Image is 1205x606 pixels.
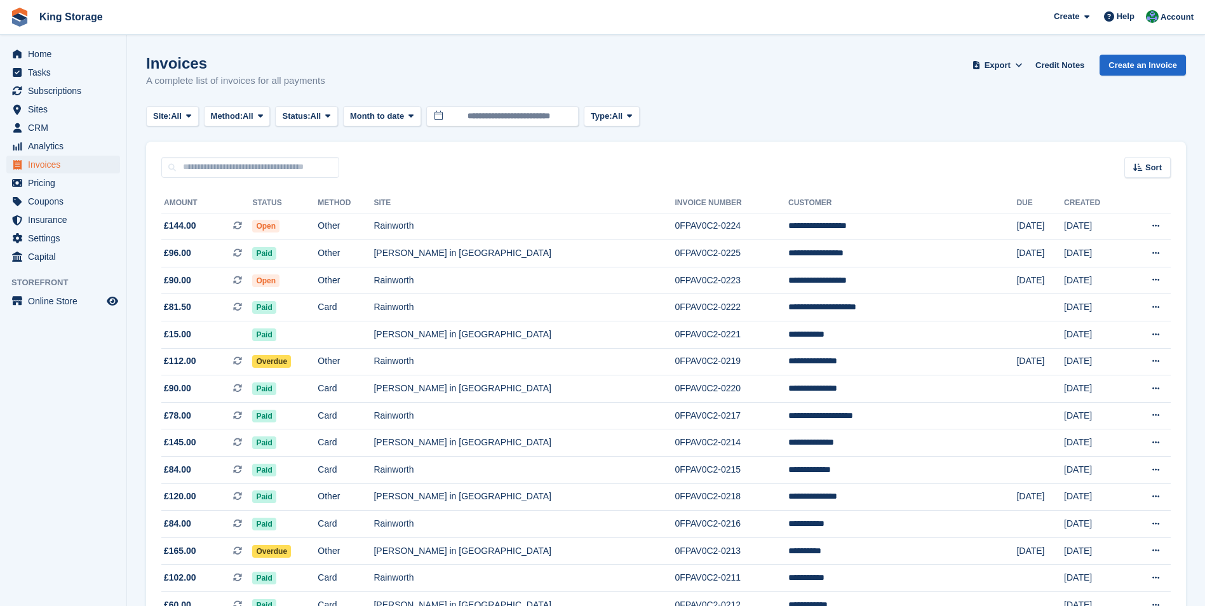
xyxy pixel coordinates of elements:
span: £81.50 [164,300,191,314]
span: Paid [252,301,276,314]
td: [DATE] [1064,565,1126,592]
span: Pricing [28,174,104,192]
span: Sort [1145,161,1162,174]
th: Status [252,193,318,213]
td: Card [318,375,374,403]
th: Invoice Number [675,193,788,213]
td: [DATE] [1016,348,1064,375]
span: £15.00 [164,328,191,341]
span: Paid [252,247,276,260]
td: [DATE] [1064,321,1126,349]
td: [DATE] [1064,429,1126,457]
a: Credit Notes [1030,55,1089,76]
span: Overdue [252,545,291,558]
a: menu [6,192,120,210]
span: Capital [28,248,104,266]
span: £84.00 [164,517,191,530]
th: Created [1064,193,1126,213]
td: [DATE] [1064,240,1126,267]
th: Method [318,193,374,213]
a: menu [6,137,120,155]
td: Other [318,240,374,267]
td: 0FPAV0C2-0225 [675,240,788,267]
td: Other [318,483,374,511]
td: Card [318,565,374,592]
span: Paid [252,382,276,395]
td: Rainworth [374,294,675,321]
span: Paid [252,464,276,476]
span: Paid [252,328,276,341]
td: [DATE] [1064,402,1126,429]
td: Rainworth [374,213,675,240]
td: [DATE] [1016,537,1064,565]
span: All [171,110,182,123]
span: £102.00 [164,571,196,584]
span: Paid [252,572,276,584]
button: Type: All [584,106,640,127]
span: Home [28,45,104,63]
span: Overdue [252,355,291,368]
span: Method: [211,110,243,123]
td: [PERSON_NAME] in [GEOGRAPHIC_DATA] [374,537,675,565]
td: [DATE] [1064,267,1126,294]
td: 0FPAV0C2-0224 [675,213,788,240]
td: [DATE] [1064,348,1126,375]
a: menu [6,45,120,63]
img: stora-icon-8386f47178a22dfd0bd8f6a31ec36ba5ce8667c1dd55bd0f319d3a0aa187defe.svg [10,8,29,27]
span: £165.00 [164,544,196,558]
td: [PERSON_NAME] in [GEOGRAPHIC_DATA] [374,240,675,267]
td: Other [318,537,374,565]
td: [DATE] [1016,213,1064,240]
td: [PERSON_NAME] in [GEOGRAPHIC_DATA] [374,483,675,511]
span: Settings [28,229,104,247]
span: All [311,110,321,123]
td: Rainworth [374,457,675,484]
td: Other [318,348,374,375]
span: £78.00 [164,409,191,422]
span: Open [252,274,279,287]
td: 0FPAV0C2-0223 [675,267,788,294]
td: Card [318,429,374,457]
td: [DATE] [1064,213,1126,240]
span: Paid [252,490,276,503]
p: A complete list of invoices for all payments [146,74,325,88]
span: Status: [282,110,310,123]
span: £120.00 [164,490,196,503]
span: Account [1161,11,1194,24]
a: King Storage [34,6,108,27]
td: [DATE] [1064,375,1126,403]
td: [PERSON_NAME] in [GEOGRAPHIC_DATA] [374,321,675,349]
td: 0FPAV0C2-0220 [675,375,788,403]
a: menu [6,174,120,192]
td: [PERSON_NAME] in [GEOGRAPHIC_DATA] [374,375,675,403]
a: menu [6,292,120,310]
a: menu [6,248,120,266]
a: menu [6,119,120,137]
a: Preview store [105,293,120,309]
td: Card [318,457,374,484]
button: Method: All [204,106,271,127]
td: 0FPAV0C2-0222 [675,294,788,321]
td: Rainworth [374,511,675,538]
span: Open [252,220,279,232]
th: Customer [788,193,1016,213]
span: Create [1054,10,1079,23]
span: Help [1117,10,1134,23]
span: Insurance [28,211,104,229]
span: All [612,110,623,123]
td: 0FPAV0C2-0221 [675,321,788,349]
td: Card [318,511,374,538]
a: Create an Invoice [1100,55,1186,76]
td: 0FPAV0C2-0217 [675,402,788,429]
td: [PERSON_NAME] in [GEOGRAPHIC_DATA] [374,429,675,457]
span: £90.00 [164,382,191,395]
a: menu [6,156,120,173]
td: 0FPAV0C2-0213 [675,537,788,565]
span: £96.00 [164,246,191,260]
span: £144.00 [164,219,196,232]
button: Status: All [275,106,337,127]
td: 0FPAV0C2-0215 [675,457,788,484]
td: [DATE] [1064,511,1126,538]
span: Coupons [28,192,104,210]
a: menu [6,64,120,81]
